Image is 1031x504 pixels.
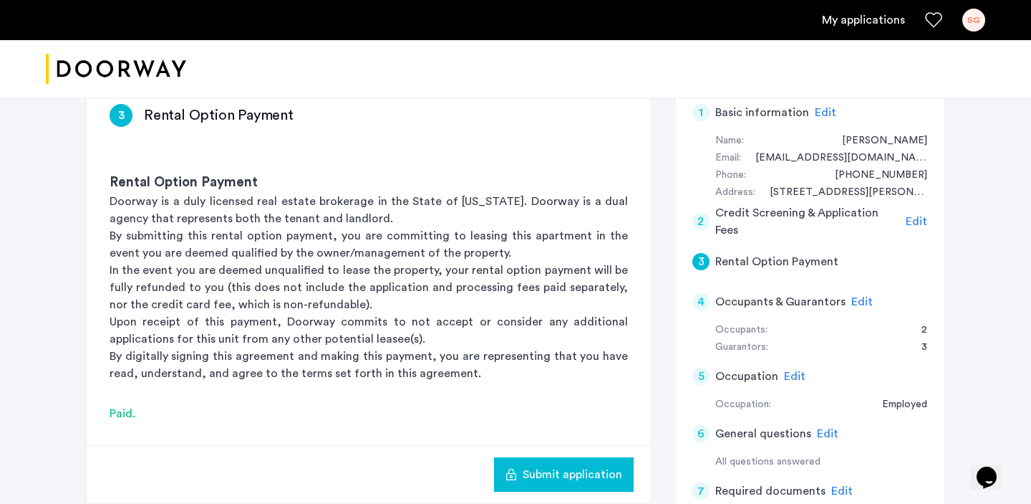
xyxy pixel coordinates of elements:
p: By submitting this rental option payment, you are committing to leasing this apartment in the eve... [110,227,628,262]
a: Favorites [925,11,942,29]
div: 5 [692,368,710,385]
span: Edit [831,485,853,497]
span: Edit [815,107,836,118]
div: 6 [692,425,710,442]
div: All questions answered [715,454,927,471]
div: Phone: [715,167,746,184]
div: sarayu.gopinath@gmail.com [741,150,927,167]
div: Guarantors: [715,339,768,356]
p: In the event you are deemed unqualified to lease the property, your rental option payment will be... [110,262,628,313]
h3: Rental Option Payment [110,173,628,193]
div: 2 [692,213,710,230]
h5: Basic information [715,104,809,121]
div: SG [962,9,985,32]
a: Cazamio logo [46,42,186,96]
span: Submit application [523,466,622,483]
span: Edit [817,428,838,439]
div: Employed [868,396,927,414]
div: Name: [715,133,744,150]
div: Address: [715,184,755,201]
div: Occupation: [715,396,771,414]
div: 2 [907,322,927,339]
iframe: chat widget [971,447,1017,490]
h5: Occupation [715,368,778,385]
h5: Required documents [715,482,826,500]
p: Doorway is a duly licensed real estate brokerage in the State of [US_STATE]. Doorway is a dual ag... [110,193,628,227]
div: Email: [715,150,741,167]
h3: Rental Option Payment [144,105,294,125]
button: button [494,457,634,492]
div: 11 Lewis Avenue, #2D [755,184,927,201]
h5: Credit Screening & Application Fees [715,204,901,239]
div: 1 [692,104,710,121]
div: 7 [692,482,710,500]
span: Edit [906,216,927,227]
h5: General questions [715,425,811,442]
div: +19733096511 [821,167,927,184]
p: By digitally signing this agreement and making this payment, you are representing that you have r... [110,348,628,382]
span: Edit [784,371,805,382]
div: 3 [692,253,710,270]
div: Occupants: [715,322,768,339]
div: Paid. [110,405,628,422]
span: Edit [851,296,873,308]
div: Sarayu Gopinath [828,133,927,150]
div: 4 [692,293,710,310]
a: My application [822,11,905,29]
p: Upon receipt of this payment, Doorway commits to not accept or consider any additional applicatio... [110,313,628,348]
div: 3 [907,339,927,356]
img: logo [46,42,186,96]
h5: Rental Option Payment [715,253,838,270]
h5: Occupants & Guarantors [715,293,846,310]
div: 3 [110,104,132,127]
